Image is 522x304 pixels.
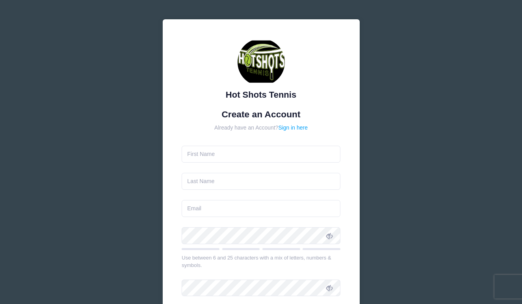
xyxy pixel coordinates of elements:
input: First Name [182,146,340,163]
img: Hot Shots Tennis [238,39,285,86]
h1: Create an Account [182,109,340,120]
a: Sign in here [278,124,308,131]
div: Hot Shots Tennis [182,88,340,101]
div: Already have an Account? [182,124,340,132]
div: Use between 6 and 25 characters with a mix of letters, numbers & symbols. [182,254,340,269]
input: Last Name [182,173,340,190]
input: Email [182,200,340,217]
